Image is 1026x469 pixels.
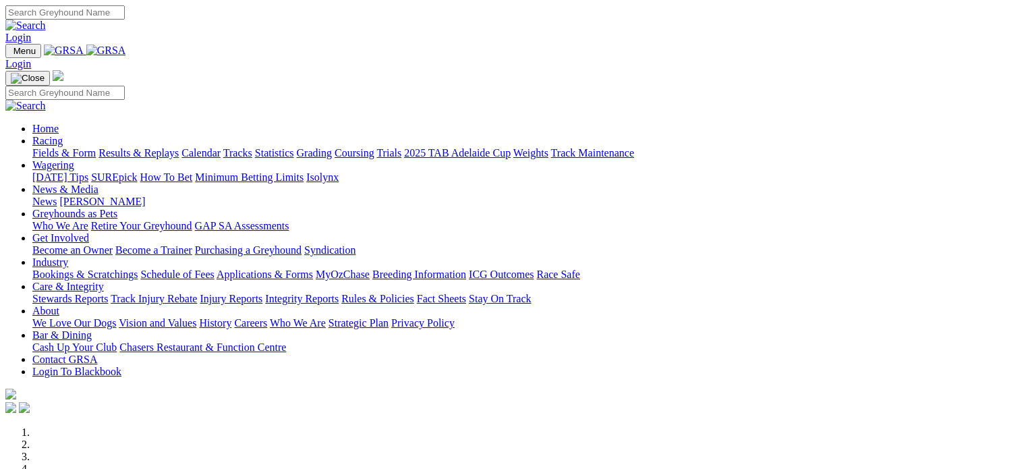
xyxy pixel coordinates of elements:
a: Vision and Values [119,317,196,329]
img: logo-grsa-white.png [5,389,16,399]
a: Retire Your Greyhound [91,220,192,231]
a: Chasers Restaurant & Function Centre [119,341,286,353]
a: Race Safe [536,269,579,280]
a: Schedule of Fees [140,269,214,280]
div: Wagering [32,171,1021,184]
a: Applications & Forms [217,269,313,280]
a: We Love Our Dogs [32,317,116,329]
a: Calendar [181,147,221,159]
a: Weights [513,147,548,159]
a: ICG Outcomes [469,269,534,280]
a: Login [5,32,31,43]
a: Results & Replays [98,147,179,159]
a: Fields & Form [32,147,96,159]
a: SUREpick [91,171,137,183]
img: Search [5,100,46,112]
a: History [199,317,231,329]
img: GRSA [86,45,126,57]
a: Contact GRSA [32,354,97,365]
div: Get Involved [32,244,1021,256]
a: Home [32,123,59,134]
a: Trials [376,147,401,159]
a: Strategic Plan [329,317,389,329]
input: Search [5,5,125,20]
a: [PERSON_NAME] [59,196,145,207]
div: About [32,317,1021,329]
a: How To Bet [140,171,193,183]
a: Breeding Information [372,269,466,280]
a: Syndication [304,244,355,256]
a: Bar & Dining [32,329,92,341]
a: Statistics [255,147,294,159]
img: Close [11,73,45,84]
a: Greyhounds as Pets [32,208,117,219]
a: Become a Trainer [115,244,192,256]
img: Search [5,20,46,32]
a: Minimum Betting Limits [195,171,304,183]
a: Who We Are [270,317,326,329]
a: Login To Blackbook [32,366,121,377]
div: Care & Integrity [32,293,1021,305]
span: Menu [13,46,36,56]
a: News [32,196,57,207]
div: Racing [32,147,1021,159]
a: News & Media [32,184,98,195]
div: Greyhounds as Pets [32,220,1021,232]
img: twitter.svg [19,402,30,413]
a: Wagering [32,159,74,171]
button: Toggle navigation [5,71,50,86]
a: Fact Sheets [417,293,466,304]
a: Racing [32,135,63,146]
a: Grading [297,147,332,159]
a: Stay On Track [469,293,531,304]
a: Bookings & Scratchings [32,269,138,280]
div: Industry [32,269,1021,281]
a: Track Injury Rebate [111,293,197,304]
a: [DATE] Tips [32,171,88,183]
div: Bar & Dining [32,341,1021,354]
a: MyOzChase [316,269,370,280]
a: Care & Integrity [32,281,104,292]
a: Stewards Reports [32,293,108,304]
a: Injury Reports [200,293,262,304]
div: News & Media [32,196,1021,208]
a: GAP SA Assessments [195,220,289,231]
a: Privacy Policy [391,317,455,329]
a: Industry [32,256,68,268]
img: GRSA [44,45,84,57]
a: Isolynx [306,171,339,183]
a: Track Maintenance [551,147,634,159]
a: Become an Owner [32,244,113,256]
input: Search [5,86,125,100]
a: Rules & Policies [341,293,414,304]
a: Who We Are [32,220,88,231]
img: facebook.svg [5,402,16,413]
a: Careers [234,317,267,329]
a: Coursing [335,147,374,159]
a: Tracks [223,147,252,159]
a: Login [5,58,31,70]
img: logo-grsa-white.png [53,70,63,81]
button: Toggle navigation [5,44,41,58]
a: About [32,305,59,316]
a: Integrity Reports [265,293,339,304]
a: Purchasing a Greyhound [195,244,302,256]
a: Get Involved [32,232,89,244]
a: Cash Up Your Club [32,341,117,353]
a: 2025 TAB Adelaide Cup [404,147,511,159]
